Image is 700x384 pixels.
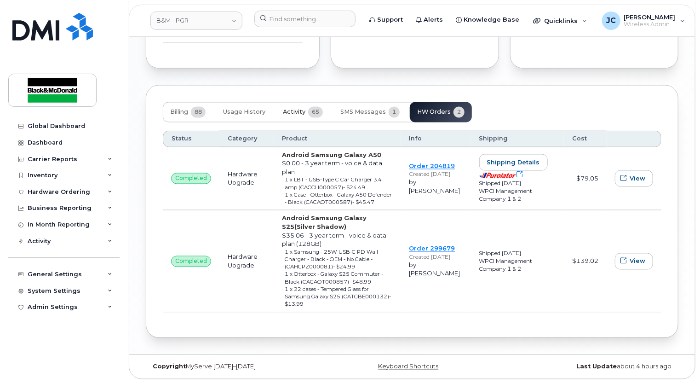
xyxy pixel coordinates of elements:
span: (Silver Shadow) [294,223,346,231]
div: 1 x Samsung - 25W USB-C PD Wall Charger - Black - OEM - No Cable - (CAHCPZ000081) [285,249,393,271]
div: Shipped [DATE] [479,180,556,187]
td: $139.02 [564,210,607,312]
a: B&M - PGR [150,12,242,30]
div: 1 x Otterbox - Galaxy S25 Commuter - Black (CACAOT000857) [285,271,393,286]
div: 1 x LBT - USB-Type C Car Charger 3.4 amp (CACCLI000057) [285,176,393,192]
span: - $24.99 [333,264,356,270]
a: Support [363,11,409,29]
div: Quicklinks [527,12,594,30]
div: Created [DATE] [409,253,462,261]
a: Order 204819 [409,163,455,170]
span: Info [409,135,422,143]
div: 1 x 22 cases - Tempered Glass for Samsung Galaxy S25 (CATGBE000132) [285,286,393,308]
span: [PERSON_NAME] [624,13,676,21]
span: Billing [170,109,188,116]
a: Open shipping details in new tab [479,171,523,179]
strong: Copyright [153,363,186,370]
strong: Last Update [576,363,617,370]
span: 88 [191,107,206,118]
div: null&#013; [171,173,211,184]
div: by [PERSON_NAME] [409,178,462,195]
button: View [615,170,653,187]
button: Shipping details [479,154,548,171]
strong: Android Samsung Galaxy A50 [282,151,381,159]
div: null&#013; [171,256,211,267]
div: WPCI Management Company 1 & 2 [479,187,556,203]
span: SMS Messages [340,109,386,116]
span: Usage History [223,109,265,116]
div: Shipped [DATE] [479,250,556,257]
span: $0.00 - 3 year term - voice & data plan [282,160,382,176]
div: MyServe [DATE]–[DATE] [146,363,323,371]
td: Hardware Upgrade [219,147,274,211]
span: View [630,175,645,183]
div: WPCI Management Company 1 & 2 [479,257,556,273]
a: Keyboard Shortcuts [379,363,439,370]
div: by [PERSON_NAME] [409,261,462,278]
a: Knowledge Base [449,11,526,29]
a: Alerts [409,11,449,29]
input: Find something... [254,11,356,27]
span: Cost [572,135,587,143]
span: Shipping details [487,158,540,167]
span: completed [175,257,207,266]
div: Created [DATE] [409,170,462,178]
span: Alerts [424,15,443,24]
img: purolator-9dc0d6913a5419968391dc55414bb4d415dd17fc9089aa56d78149fa0af40473.png [479,173,516,179]
a: Order 299679 [409,245,455,252]
span: - $13.99 [285,294,391,308]
span: Status [172,135,192,143]
div: 1 x Case - Otterbox - Galaxy A50 Defender - Black (CACAOT000587) [285,192,393,207]
span: - $24.49 [344,185,366,191]
span: Quicklinks [544,17,578,24]
td: Hardware Upgrade [219,210,274,312]
button: View [615,253,653,270]
span: Activity [283,109,305,116]
span: completed [175,175,207,183]
span: 65 [308,107,323,118]
span: 1 [389,107,400,118]
span: JC [606,15,616,26]
span: Product [282,135,307,143]
span: Shipping [479,135,508,143]
div: about 4 hours ago [501,363,678,371]
span: Wireless Admin [624,21,676,28]
div: Jackie Cox [596,12,692,30]
span: View [630,257,645,266]
span: Category [228,135,257,143]
strong: Android Samsung Galaxy S25 [282,215,367,231]
span: $35.06 - 3 year term - voice & data plan (128GB) [282,232,386,248]
span: - $48.99 [350,279,372,285]
span: - $45.47 [353,199,375,206]
span: Knowledge Base [464,15,519,24]
span: Support [377,15,403,24]
td: $79.05 [564,147,607,211]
